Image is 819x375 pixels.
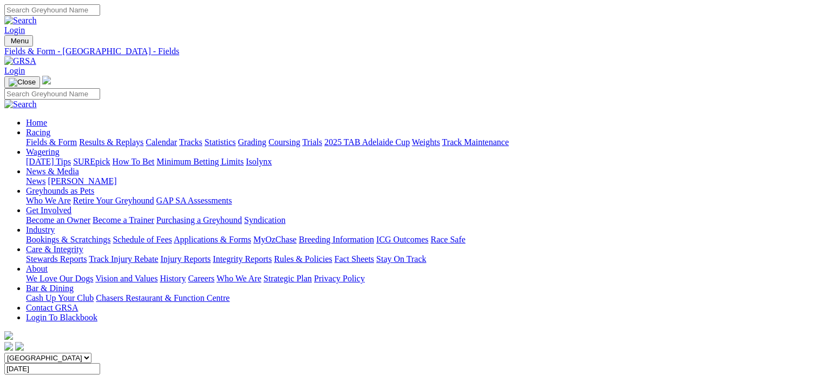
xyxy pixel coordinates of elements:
a: Home [26,118,47,127]
a: Fields & Form [26,137,77,147]
a: Wagering [26,147,60,156]
a: We Love Our Dogs [26,274,93,283]
a: SUREpick [73,157,110,166]
a: [PERSON_NAME] [48,176,116,186]
a: Rules & Policies [274,254,332,264]
button: Toggle navigation [4,35,33,47]
a: Login To Blackbook [26,313,97,322]
a: Injury Reports [160,254,211,264]
a: Bar & Dining [26,284,74,293]
a: Track Injury Rebate [89,254,158,264]
a: Care & Integrity [26,245,83,254]
a: Strategic Plan [264,274,312,283]
img: twitter.svg [15,342,24,351]
img: Close [9,78,36,87]
img: Search [4,16,37,25]
a: Retire Your Greyhound [73,196,154,205]
div: Greyhounds as Pets [26,196,815,206]
a: Login [4,25,25,35]
a: Tracks [179,137,202,147]
a: GAP SA Assessments [156,196,232,205]
a: Race Safe [430,235,465,244]
a: About [26,264,48,273]
a: Calendar [146,137,177,147]
div: Get Involved [26,215,815,225]
a: 2025 TAB Adelaide Cup [324,137,410,147]
a: Industry [26,225,55,234]
a: Track Maintenance [442,137,509,147]
img: facebook.svg [4,342,13,351]
a: Coursing [268,137,300,147]
a: Careers [188,274,214,283]
a: Grading [238,137,266,147]
a: Integrity Reports [213,254,272,264]
a: Privacy Policy [314,274,365,283]
a: Racing [26,128,50,137]
input: Select date [4,363,100,374]
a: ICG Outcomes [376,235,428,244]
span: Menu [11,37,29,45]
a: Fields & Form - [GEOGRAPHIC_DATA] - Fields [4,47,815,56]
a: Fact Sheets [335,254,374,264]
a: History [160,274,186,283]
a: Purchasing a Greyhound [156,215,242,225]
div: News & Media [26,176,815,186]
a: Isolynx [246,157,272,166]
a: Weights [412,137,440,147]
input: Search [4,4,100,16]
a: Stay On Track [376,254,426,264]
div: About [26,274,815,284]
a: Greyhounds as Pets [26,186,94,195]
a: Schedule of Fees [113,235,172,244]
a: How To Bet [113,157,155,166]
a: Who We Are [217,274,261,283]
img: Search [4,100,37,109]
div: Wagering [26,157,815,167]
a: Contact GRSA [26,303,78,312]
a: Statistics [205,137,236,147]
a: [DATE] Tips [26,157,71,166]
button: Toggle navigation [4,76,40,88]
a: Become a Trainer [93,215,154,225]
img: logo-grsa-white.png [42,76,51,84]
a: Get Involved [26,206,71,215]
a: Chasers Restaurant & Function Centre [96,293,230,302]
a: Who We Are [26,196,71,205]
a: Minimum Betting Limits [156,157,244,166]
a: Become an Owner [26,215,90,225]
div: Bar & Dining [26,293,815,303]
a: News & Media [26,167,79,176]
img: GRSA [4,56,36,66]
a: Cash Up Your Club [26,293,94,302]
a: Trials [302,137,322,147]
a: Breeding Information [299,235,374,244]
a: Vision and Values [95,274,158,283]
div: Care & Integrity [26,254,815,264]
a: Stewards Reports [26,254,87,264]
a: Login [4,66,25,75]
input: Search [4,88,100,100]
a: News [26,176,45,186]
div: Racing [26,137,815,147]
a: Results & Replays [79,137,143,147]
a: Applications & Forms [174,235,251,244]
a: Bookings & Scratchings [26,235,110,244]
div: Industry [26,235,815,245]
a: MyOzChase [253,235,297,244]
img: logo-grsa-white.png [4,331,13,340]
a: Syndication [244,215,285,225]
